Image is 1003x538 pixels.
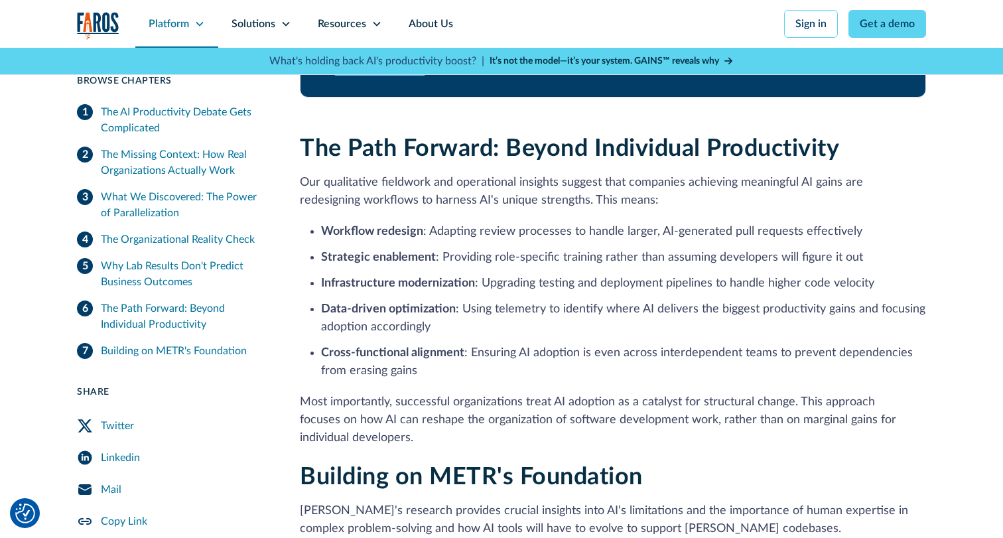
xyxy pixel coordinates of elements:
a: home [77,12,119,39]
div: Building on METR's Foundation [101,343,247,359]
strong: Cross-functional alignment [321,347,464,359]
li: : Ensuring AI adoption is even across interdependent teams to prevent dependencies from erasing g... [321,344,926,380]
div: What We Discovered: The Power of Parallelization [101,189,268,221]
a: The AI Productivity Debate Gets Complicated [77,99,268,141]
img: Logo of the analytics and reporting company Faros. [77,12,119,39]
li: : Upgrading testing and deployment pipelines to handle higher code velocity [321,275,926,293]
div: Browse Chapters [77,74,268,88]
div: The Missing Context: How Real Organizations Actually Work [101,147,268,178]
p: What's holding back AI's productivity boost? | [269,53,484,69]
a: LinkedIn Share [77,442,268,474]
li: : Using telemetry to identify where AI delivers the biggest productivity gains and focusing adopt... [321,301,926,336]
div: Why Lab Results Don't Predict Business Outcomes [101,258,268,290]
a: The Path Forward: Beyond Individual Productivity [77,295,268,338]
div: Mail [101,482,121,498]
strong: Workflow redesign [321,226,423,237]
a: Sign in [784,10,838,38]
a: Why Lab Results Don't Predict Business Outcomes [77,253,268,295]
h2: Building on METR's Foundation [300,463,926,492]
div: Solutions [232,16,275,32]
div: Platform [149,16,189,32]
div: The Path Forward: Beyond Individual Productivity [101,301,268,332]
div: Linkedin [101,450,140,466]
strong: It’s not the model—it’s your system. GAINS™ reveals why [490,56,719,66]
a: The Organizational Reality Check [77,226,268,253]
p: [PERSON_NAME]'s research provides crucial insights into AI's limitations and the importance of hu... [300,502,926,538]
a: What We Discovered: The Power of Parallelization [77,184,268,226]
a: Copy Link [77,505,268,537]
a: It’s not the model—it’s your system. GAINS™ reveals why [490,54,734,68]
div: The AI Productivity Debate Gets Complicated [101,104,268,136]
a: Twitter Share [77,410,268,442]
li: : Providing role-specific training rather than assuming developers will figure it out [321,249,926,267]
a: Building on METR's Foundation [77,338,268,364]
a: Mail Share [77,474,268,505]
button: Cookie Settings [15,504,35,523]
strong: Data-driven optimization [321,303,456,315]
div: Resources [318,16,366,32]
strong: Infrastructure modernization [321,277,475,289]
h2: The Path Forward: Beyond Individual Productivity [300,135,926,163]
div: Twitter [101,418,134,434]
strong: Strategic enablement [321,251,436,263]
div: The Organizational Reality Check [101,232,255,247]
div: Share [77,385,268,399]
div: Copy Link [101,513,147,529]
img: Revisit consent button [15,504,35,523]
a: The Missing Context: How Real Organizations Actually Work [77,141,268,184]
p: Our qualitative fieldwork and operational insights suggest that companies achieving meaningful AI... [300,174,926,210]
li: : Adapting review processes to handle larger, AI-generated pull requests effectively [321,223,926,241]
a: Get a demo [848,10,926,38]
p: Most importantly, successful organizations treat AI adoption as a catalyst for structural change.... [300,393,926,447]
